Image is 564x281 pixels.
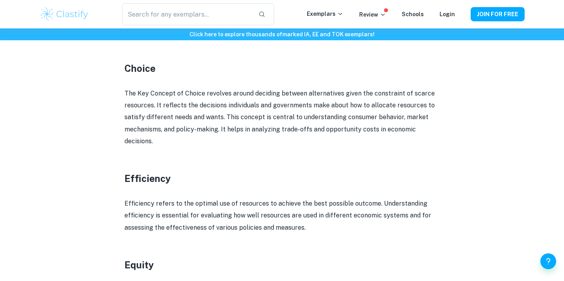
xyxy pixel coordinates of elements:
[122,3,252,25] input: Search for any exemplars...
[540,253,556,269] button: Help and Feedback
[39,6,89,22] img: Clastify logo
[124,258,440,272] h3: Equity
[2,30,562,39] h6: Click here to explore thousands of marked IA, EE and TOK exemplars !
[440,11,455,17] a: Login
[124,198,440,234] p: Efficiency refers to the optimal use of resources to achieve the best possible outcome. Understan...
[307,9,343,18] p: Exemplars
[402,11,424,17] a: Schools
[124,61,440,75] h3: Choice
[359,10,386,19] p: Review
[124,171,440,185] h3: Efficiency
[124,88,440,148] p: The Key Concept of Choice revolves around deciding between alternatives given the constraint of s...
[471,7,525,21] button: JOIN FOR FREE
